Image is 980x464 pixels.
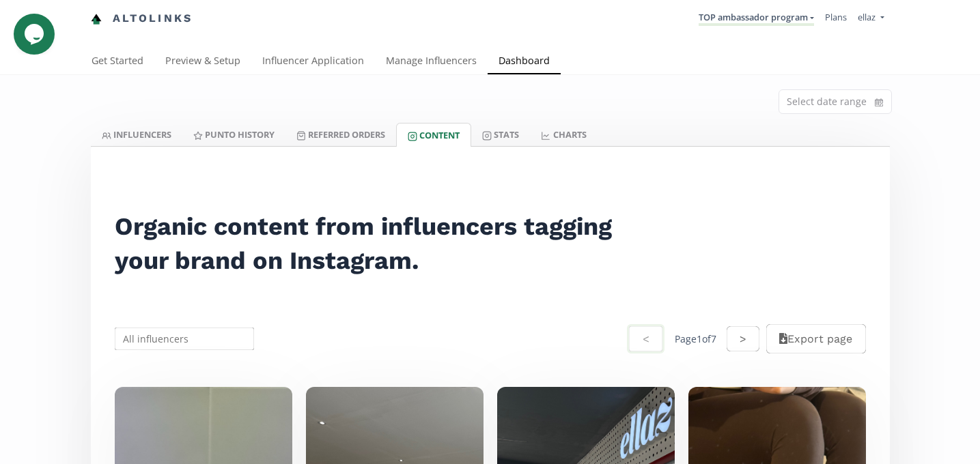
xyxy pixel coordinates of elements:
a: Preview & Setup [154,48,251,76]
a: Get Started [81,48,154,76]
button: > [727,326,759,351]
a: INFLUENCERS [91,123,182,146]
div: Page 1 of 7 [675,332,716,346]
svg: calendar [875,96,883,109]
a: CHARTS [530,123,597,146]
img: favicon-32x32.png [91,14,102,25]
a: Referred Orders [285,123,396,146]
a: Stats [471,123,530,146]
a: Content [396,123,471,147]
input: All influencers [113,325,257,352]
span: ellaz [858,11,876,23]
iframe: chat widget [14,14,57,55]
button: Export page [766,324,865,353]
a: Influencer Application [251,48,375,76]
a: Dashboard [488,48,561,76]
a: Altolinks [91,8,193,30]
a: Plans [825,11,847,23]
a: ellaz [858,11,884,27]
a: TOP ambassador program [699,11,814,26]
h2: Organic content from influencers tagging your brand on Instagram. [115,209,630,278]
button: < [627,324,664,353]
a: Manage Influencers [375,48,488,76]
a: Punto HISTORY [182,123,285,146]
